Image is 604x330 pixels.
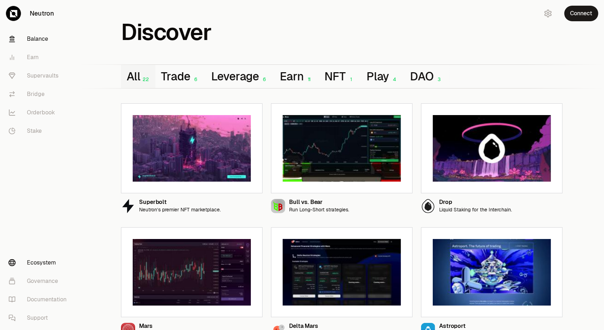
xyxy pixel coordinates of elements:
[190,76,200,82] div: 6
[3,30,76,48] a: Balance
[433,239,551,306] img: Astroport preview image
[439,199,512,205] div: Drop
[439,207,512,213] p: Liquid Staking for the Interchain.
[3,103,76,122] a: Orderbook
[121,65,155,88] button: All
[139,199,221,205] div: Superbolt
[3,67,76,85] a: Supervaults
[345,76,355,82] div: 1
[205,65,274,88] button: Leverage
[121,23,211,42] h1: Discover
[3,122,76,140] a: Stake
[133,239,251,306] img: Mars preview image
[133,115,251,182] img: Superbolt preview image
[361,65,404,88] button: Play
[283,239,401,306] img: Delta Mars preview image
[289,207,350,213] p: Run Long-Short strategies.
[439,323,536,329] div: Astroport
[259,76,269,82] div: 6
[155,65,205,88] button: Trade
[3,254,76,272] a: Ecosystem
[283,115,401,182] img: Bull vs. Bear preview image
[433,76,443,82] div: 3
[404,65,449,88] button: DAO
[140,76,150,82] div: 22
[3,290,76,309] a: Documentation
[389,76,399,82] div: 4
[3,272,76,290] a: Governance
[3,48,76,67] a: Earn
[564,6,598,21] button: Connect
[289,323,349,329] div: Delta Mars
[139,323,237,329] div: Mars
[319,65,361,88] button: NFT
[433,115,551,182] img: Drop preview image
[139,207,221,213] p: Neutron’s premier NFT marketplace.
[289,199,350,205] div: Bull vs. Bear
[274,65,319,88] button: Earn
[3,309,76,327] a: Support
[304,76,313,82] div: 11
[3,85,76,103] a: Bridge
